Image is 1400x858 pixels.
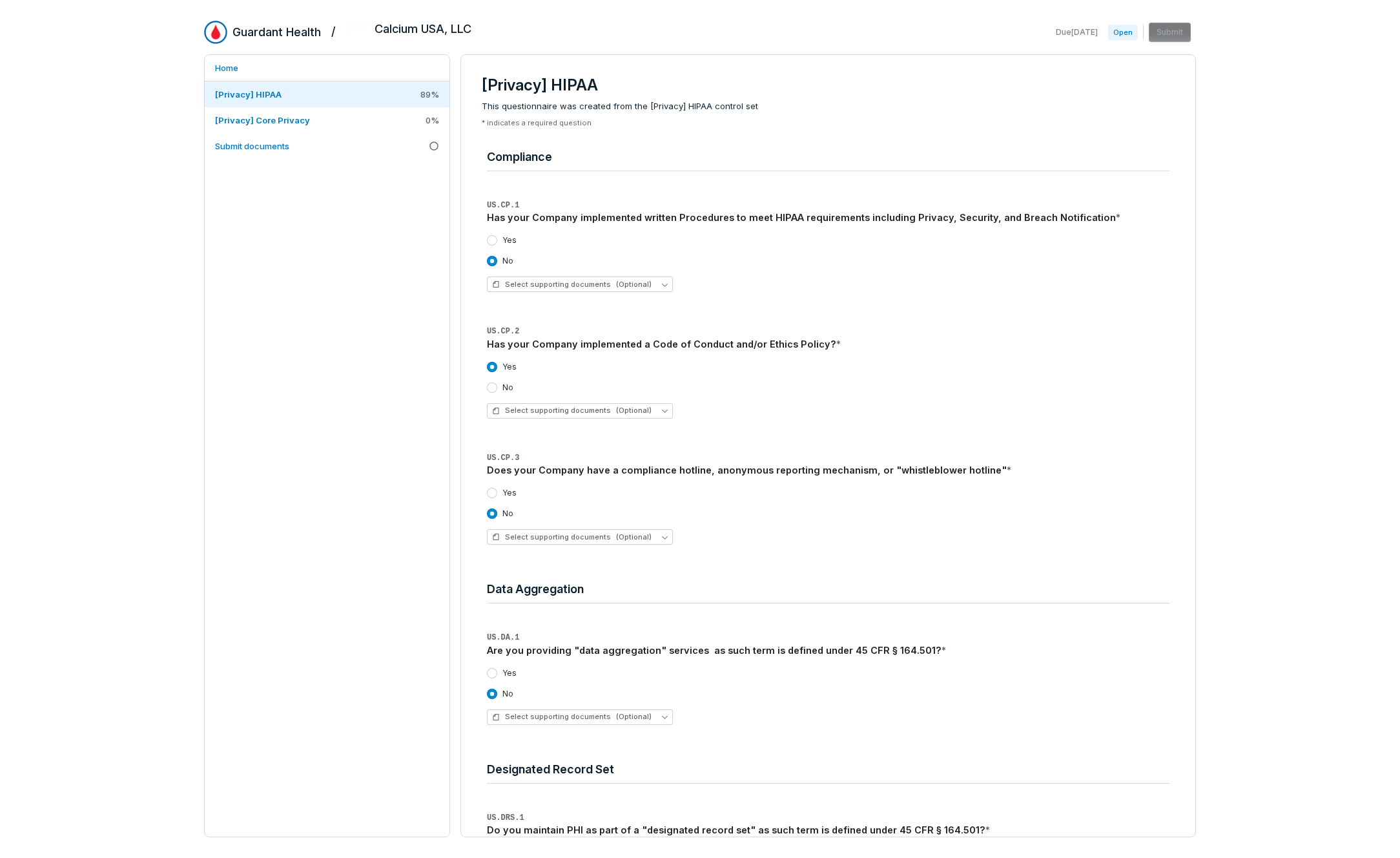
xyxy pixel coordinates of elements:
[487,201,519,210] span: US.CP.1
[426,114,439,126] span: 0 %
[215,89,282,99] span: [Privacy] HIPAA
[487,643,1169,658] div: Are you providing "data aggregation" services as such term is defined under 45 CFR § 164.501?
[502,508,513,519] label: No
[487,463,1169,477] div: Does your Company have a compliance hotline, anonymous reporting mechanism, or "whistleblower hot...
[502,488,517,498] label: Yes
[482,118,1175,128] p: * indicates a required question
[482,100,1175,113] span: This questionnaire was created from the [Privacy] HIPAA control set
[482,76,1175,95] h3: [Privacy] HIPAA
[616,406,652,415] span: (Optional)
[487,149,1169,165] h4: Compliance
[205,107,449,133] a: [Privacy] Core Privacy0%
[205,133,449,159] a: Submit documents
[502,689,513,699] label: No
[215,115,310,125] span: [Privacy] Core Privacy
[487,813,524,822] span: US.DRS.1
[502,382,513,393] label: No
[487,327,519,336] span: US.CP.2
[487,211,1169,225] div: Has your Company implemented written Procedures to meet HIPAA requirements including Privacy, Sec...
[502,668,517,678] label: Yes
[616,712,652,722] span: (Optional)
[616,532,652,542] span: (Optional)
[205,55,449,81] a: Home
[215,141,289,151] span: Submit documents
[492,712,652,722] span: Select supporting documents
[420,89,439,100] span: 89 %
[492,280,652,289] span: Select supporting documents
[1056,27,1098,37] span: Due [DATE]
[232,24,321,41] h2: Guardant Health
[205,81,449,107] a: [Privacy] HIPAA89%
[331,21,336,40] h2: /
[1108,25,1138,40] span: Open
[502,362,517,372] label: Yes
[375,21,471,37] h2: Calcium USA, LLC
[487,337,1169,351] div: Has your Company implemented a Code of Conduct and/or Ethics Policy?
[492,406,652,415] span: Select supporting documents
[487,823,1169,837] div: Do you maintain PHI as part of a "designated record set" as such term is defined under 45 CFR § 1...
[487,761,1169,778] h4: Designated Record Set
[502,235,517,246] label: Yes
[487,581,1169,598] h4: Data Aggregation
[502,256,513,266] label: No
[487,454,519,463] span: US.CP.3
[616,280,652,289] span: (Optional)
[487,633,519,642] span: US.DA.1
[492,532,652,542] span: Select supporting documents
